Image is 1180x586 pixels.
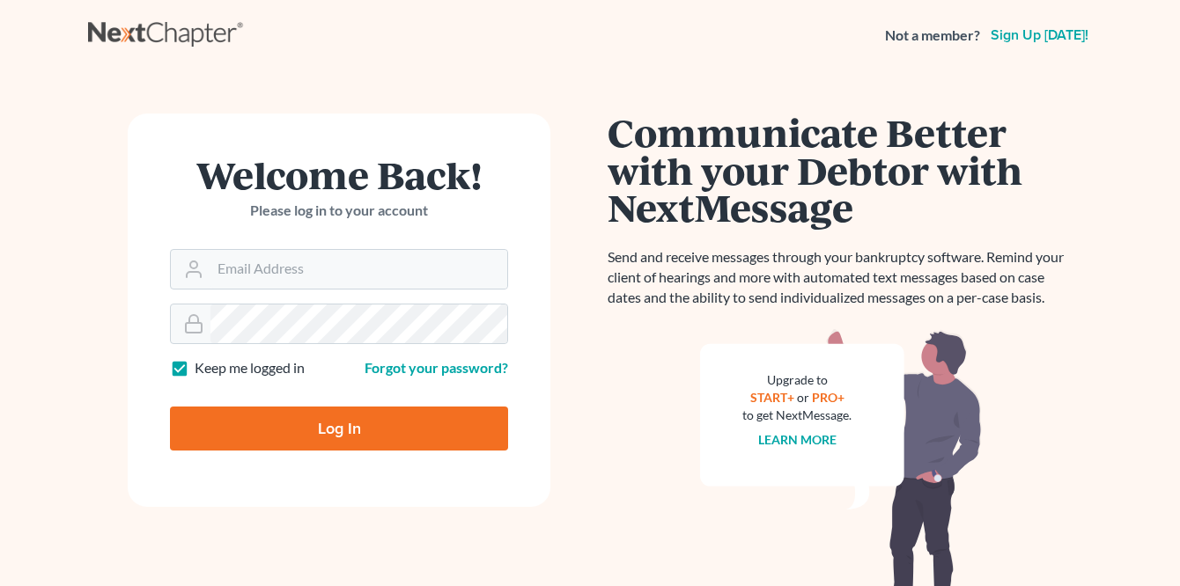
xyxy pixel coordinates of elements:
[797,390,809,405] span: or
[170,201,508,221] p: Please log in to your account
[170,156,508,194] h1: Welcome Back!
[742,407,852,424] div: to get NextMessage.
[742,371,852,389] div: Upgrade to
[750,390,794,405] a: START+
[758,432,837,447] a: Learn more
[812,390,844,405] a: PRO+
[608,247,1074,308] p: Send and receive messages through your bankruptcy software. Remind your client of hearings and mo...
[170,407,508,450] input: Log In
[195,358,305,378] label: Keep me logged in
[365,359,508,376] a: Forgot your password?
[987,28,1092,42] a: Sign up [DATE]!
[885,26,980,46] strong: Not a member?
[210,250,507,289] input: Email Address
[608,114,1074,226] h1: Communicate Better with your Debtor with NextMessage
